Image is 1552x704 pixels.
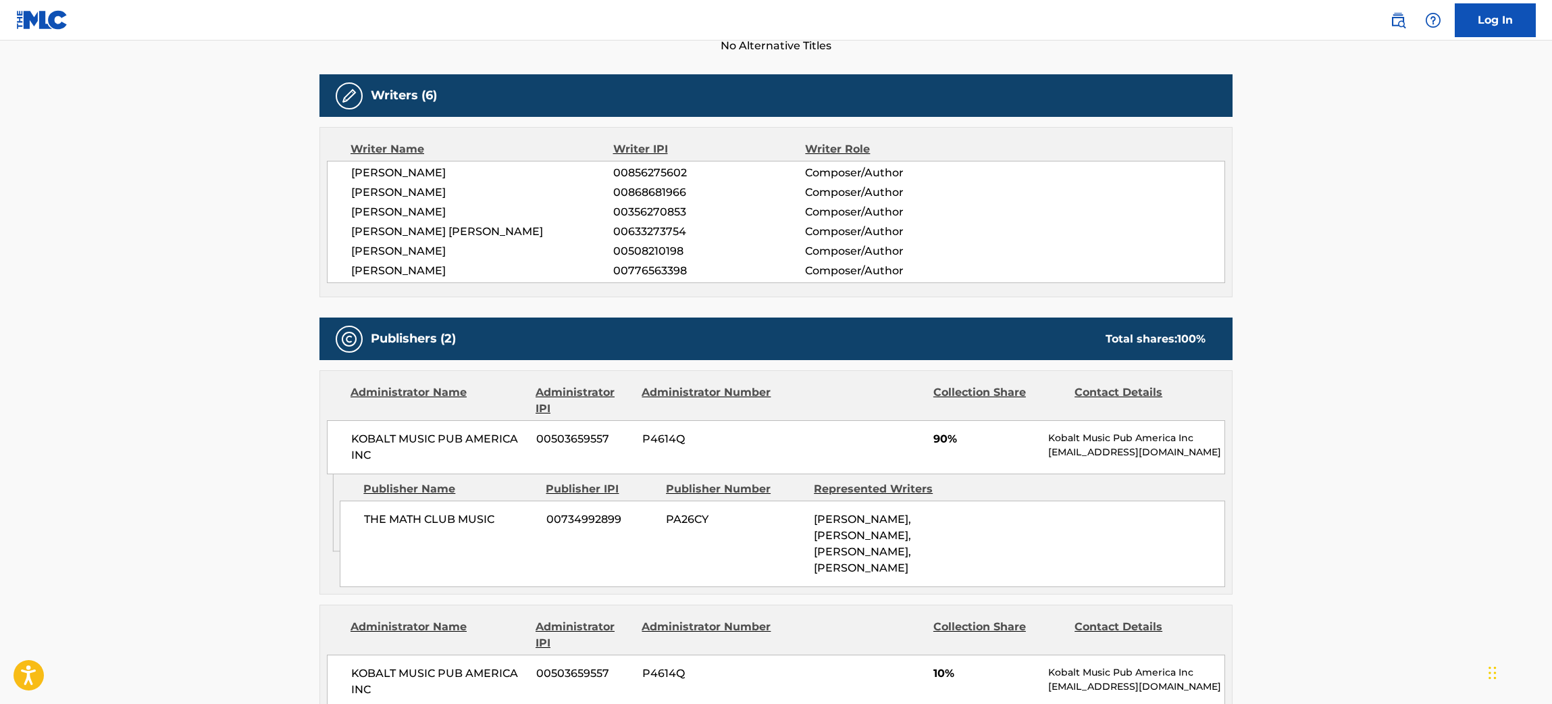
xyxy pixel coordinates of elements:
[364,511,536,528] span: THE MATH CLUB MUSIC
[613,141,806,157] div: Writer IPI
[1385,7,1412,34] a: Public Search
[1048,445,1224,459] p: [EMAIL_ADDRESS][DOMAIN_NAME]
[805,204,980,220] span: Composer/Author
[351,165,613,181] span: [PERSON_NAME]
[371,331,456,347] h5: Publishers (2)
[1455,3,1536,37] a: Log In
[666,511,804,528] span: PA26CY
[341,331,357,347] img: Publishers
[351,204,613,220] span: [PERSON_NAME]
[536,619,631,651] div: Administrator IPI
[536,384,631,417] div: Administrator IPI
[642,665,773,682] span: P4614Q
[363,481,536,497] div: Publisher Name
[1075,384,1206,417] div: Contact Details
[814,513,911,574] span: [PERSON_NAME], [PERSON_NAME], [PERSON_NAME], [PERSON_NAME]
[351,384,525,417] div: Administrator Name
[613,204,805,220] span: 00356270853
[371,88,437,103] h5: Writers (6)
[1489,653,1497,693] div: Drag
[613,243,805,259] span: 00508210198
[933,619,1064,651] div: Collection Share
[613,165,805,181] span: 00856275602
[351,243,613,259] span: [PERSON_NAME]
[1425,12,1441,28] img: help
[546,481,656,497] div: Publisher IPI
[1390,12,1406,28] img: search
[351,263,613,279] span: [PERSON_NAME]
[933,665,1038,682] span: 10%
[1106,331,1206,347] div: Total shares:
[1048,680,1224,694] p: [EMAIL_ADDRESS][DOMAIN_NAME]
[1075,619,1206,651] div: Contact Details
[351,431,526,463] span: KOBALT MUSIC PUB AMERICA INC
[805,224,980,240] span: Composer/Author
[351,224,613,240] span: [PERSON_NAME] [PERSON_NAME]
[1484,639,1552,704] iframe: Chat Widget
[1048,431,1224,445] p: Kobalt Music Pub America Inc
[805,165,980,181] span: Composer/Author
[805,141,980,157] div: Writer Role
[546,511,656,528] span: 00734992899
[341,88,357,104] img: Writers
[351,665,526,698] span: KOBALT MUSIC PUB AMERICA INC
[933,431,1038,447] span: 90%
[933,384,1064,417] div: Collection Share
[1420,7,1447,34] div: Help
[613,184,805,201] span: 00868681966
[805,184,980,201] span: Composer/Author
[642,619,773,651] div: Administrator Number
[805,243,980,259] span: Composer/Author
[16,10,68,30] img: MLC Logo
[814,481,952,497] div: Represented Writers
[613,263,805,279] span: 00776563398
[642,384,773,417] div: Administrator Number
[1048,665,1224,680] p: Kobalt Music Pub America Inc
[805,263,980,279] span: Composer/Author
[666,481,804,497] div: Publisher Number
[351,141,613,157] div: Writer Name
[319,38,1233,54] span: No Alternative Titles
[613,224,805,240] span: 00633273754
[351,184,613,201] span: [PERSON_NAME]
[1177,332,1206,345] span: 100 %
[536,665,632,682] span: 00503659557
[351,619,525,651] div: Administrator Name
[536,431,632,447] span: 00503659557
[642,431,773,447] span: P4614Q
